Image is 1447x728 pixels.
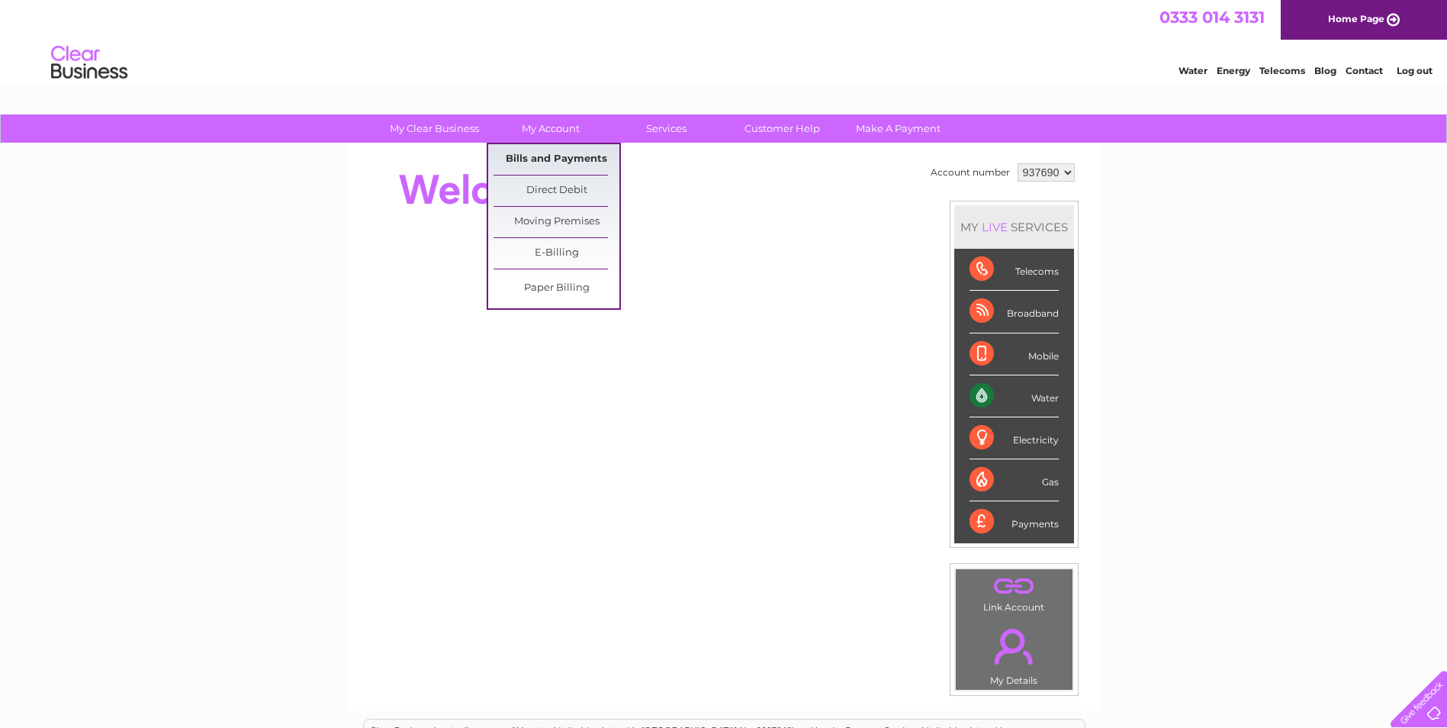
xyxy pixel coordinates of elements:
[1397,65,1433,76] a: Log out
[364,8,1085,74] div: Clear Business is a trading name of Verastar Limited (registered in [GEOGRAPHIC_DATA] No. 3667643...
[969,417,1059,459] div: Electricity
[1217,65,1250,76] a: Energy
[927,159,1014,185] td: Account number
[1159,8,1265,27] a: 0333 014 3131
[1346,65,1383,76] a: Contact
[371,114,497,143] a: My Clear Business
[969,291,1059,333] div: Broadband
[969,375,1059,417] div: Water
[494,238,619,269] a: E-Billing
[1314,65,1336,76] a: Blog
[494,207,619,237] a: Moving Premises
[954,205,1074,249] div: MY SERVICES
[979,220,1011,234] div: LIVE
[494,176,619,206] a: Direct Debit
[1179,65,1207,76] a: Water
[50,40,128,86] img: logo.png
[487,114,613,143] a: My Account
[969,459,1059,501] div: Gas
[969,249,1059,291] div: Telecoms
[494,273,619,304] a: Paper Billing
[960,620,1069,673] a: .
[969,501,1059,543] div: Payments
[1259,65,1305,76] a: Telecoms
[719,114,845,143] a: Customer Help
[960,573,1069,600] a: .
[494,144,619,175] a: Bills and Payments
[955,616,1073,691] td: My Details
[955,569,1073,617] td: Link Account
[969,333,1059,375] div: Mobile
[603,114,729,143] a: Services
[835,114,961,143] a: Make A Payment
